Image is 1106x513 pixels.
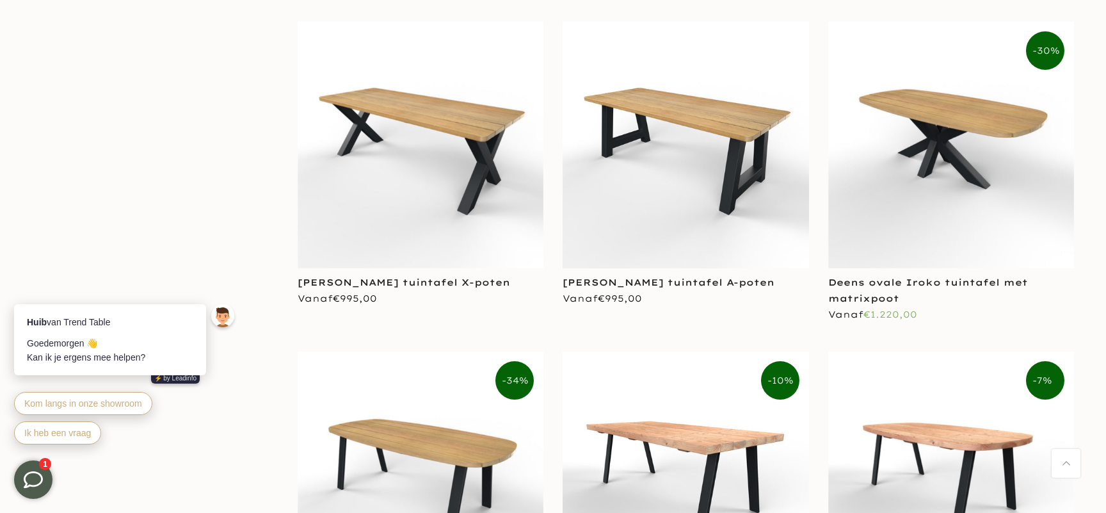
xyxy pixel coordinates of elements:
span: €1.220,00 [863,309,917,320]
iframe: toggle-frame [1,448,65,512]
a: Deens ovale Iroko tuintafel met matrixpoot [828,277,1028,304]
span: -30% [1026,31,1064,70]
a: [PERSON_NAME] tuintafel A-poten [563,277,774,288]
span: Vanaf [298,293,377,304]
span: -10% [761,361,799,400]
span: Vanaf [563,293,642,304]
a: [PERSON_NAME] tuintafel X-poten [298,277,510,288]
span: -7% [1026,361,1064,400]
img: Tuintafel rechthoek iroko hout stalen X-poten [298,22,544,268]
img: Tuintafel rechthoek iroko hout stalen a-poten [563,22,809,268]
a: Terug naar boven [1052,449,1080,478]
span: Vanaf [828,309,917,320]
span: €995,00 [333,293,377,304]
span: -34% [495,361,534,400]
span: €995,00 [598,293,642,304]
iframe: bot-iframe [1,241,251,460]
